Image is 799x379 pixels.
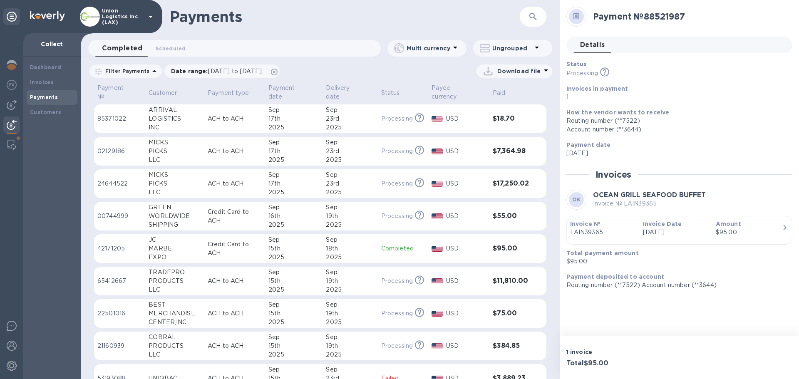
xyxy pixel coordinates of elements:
p: Ungrouped [492,44,532,52]
div: Sep [326,138,374,147]
div: PICKS [149,147,201,156]
p: ACH to ACH [208,342,262,350]
p: 65412667 [97,277,142,285]
img: USD [432,246,443,252]
p: Date range : [171,67,266,75]
div: Sep [326,171,374,179]
div: 17th [268,147,319,156]
p: USD [446,244,486,253]
div: MICKS [149,171,201,179]
h3: $7,364.98 [493,147,530,155]
p: Union Logistics Inc (LAX) [102,8,144,25]
h1: Payments [170,8,520,25]
p: Processing [566,69,598,78]
div: 23rd [326,179,374,188]
p: Customer [149,89,177,97]
b: Payment date [566,141,611,148]
p: ACH to ACH [208,147,262,156]
div: MICKS [149,138,201,147]
div: LOGISTICS [149,114,201,123]
div: Sep [268,365,319,374]
div: 15th [268,244,319,253]
p: Processing [381,179,413,188]
div: LLC [149,285,201,294]
div: 15th [268,342,319,350]
div: LLC [149,156,201,164]
h2: Payment № 88521987 [593,11,786,22]
div: 16th [268,212,319,220]
img: USD [432,311,443,317]
div: Sep [268,300,319,309]
div: GREEN [149,203,201,212]
div: INC. [149,123,201,132]
h3: $75.00 [493,310,530,317]
div: 2025 [268,285,319,294]
div: 17th [268,114,319,123]
div: 2025 [268,188,319,197]
button: Invoice №LAIN39365Invoice Date[DATE]Amount$95.00 [566,216,792,245]
div: 19th [326,309,374,318]
p: Delivery date [326,84,363,101]
div: 17th [268,179,319,188]
span: Scheduled [156,44,186,53]
div: 23rd [326,147,374,156]
p: 22501016 [97,309,142,318]
p: Payee currency [432,84,475,101]
p: 1 [566,93,786,102]
div: 19th [326,342,374,350]
div: Sep [326,235,374,244]
p: 24644522 [97,179,142,188]
p: Routing number (**7522) Account number (**3644) [566,281,786,290]
div: Sep [268,203,319,212]
div: 23rd [326,114,374,123]
div: 19th [326,212,374,220]
p: Payment date [268,84,308,101]
p: Processing [381,342,413,350]
div: Account number (**3644) [566,125,786,134]
span: Payment type [208,89,260,97]
p: USD [446,114,486,123]
div: Unpin categories [3,8,20,25]
img: USD [432,149,443,154]
p: USD [446,277,486,285]
h3: $17,250.02 [493,180,530,188]
div: Sep [268,235,319,244]
div: 15th [268,309,319,318]
p: Processing [381,114,413,123]
p: 00744999 [97,212,142,220]
img: Foreign exchange [7,80,17,90]
b: Invoices in payment [566,85,628,92]
p: Collect [30,40,74,48]
div: MERCHANDISE [149,309,201,318]
div: Sep [268,333,319,342]
div: 2025 [326,318,374,327]
img: USD [432,213,443,219]
p: USD [446,212,486,220]
b: Total payment amount [566,250,639,256]
span: Payment № [97,84,142,101]
p: 42171205 [97,244,142,253]
p: Credit Card to ACH [208,208,262,225]
div: CENTER,INC [149,318,201,327]
div: Sep [268,268,319,277]
span: Details [580,39,605,51]
div: 2025 [326,123,374,132]
b: Customers [30,109,62,115]
span: Payment date [268,84,319,101]
p: 02129186 [97,147,142,156]
div: 2025 [268,350,319,359]
div: Date range:[DATE] to [DATE] [164,64,280,78]
h3: Total $95.00 [566,359,676,367]
p: Multi currency [407,44,450,52]
p: Processing [381,147,413,156]
div: 2025 [268,123,319,132]
div: PRODUCTS [149,277,201,285]
p: Download file [497,67,541,75]
div: BEST [149,300,201,309]
p: Processing [381,277,413,285]
img: Logo [30,11,65,21]
p: Credit Card to ACH [208,240,262,258]
div: Sep [326,333,374,342]
p: $95.00 [566,257,786,266]
span: Paid [493,89,516,97]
